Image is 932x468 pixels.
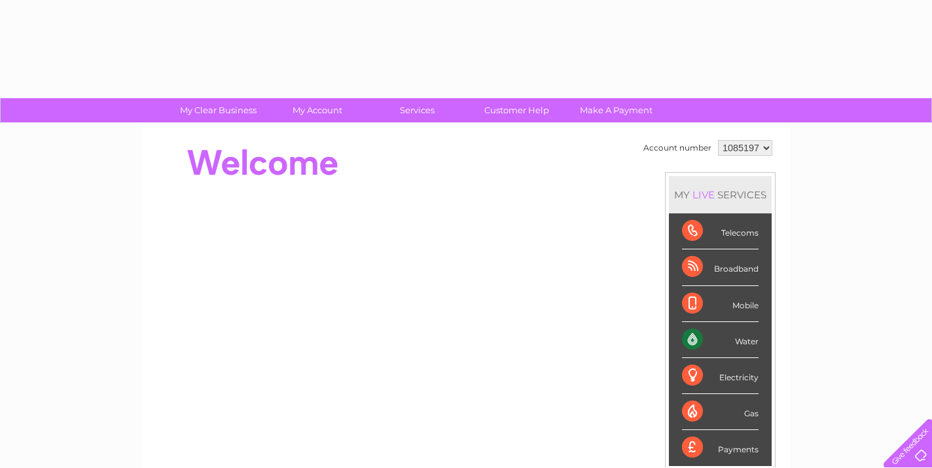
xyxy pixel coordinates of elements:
div: Payments [682,430,759,465]
div: Gas [682,394,759,430]
td: Account number [640,137,715,159]
a: Services [363,98,471,122]
div: Broadband [682,249,759,285]
a: My Clear Business [164,98,272,122]
div: MY SERVICES [669,176,772,213]
div: Telecoms [682,213,759,249]
div: Electricity [682,358,759,394]
a: Make A Payment [562,98,670,122]
div: LIVE [690,189,717,201]
a: Customer Help [463,98,571,122]
div: Mobile [682,286,759,322]
a: My Account [264,98,372,122]
div: Water [682,322,759,358]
